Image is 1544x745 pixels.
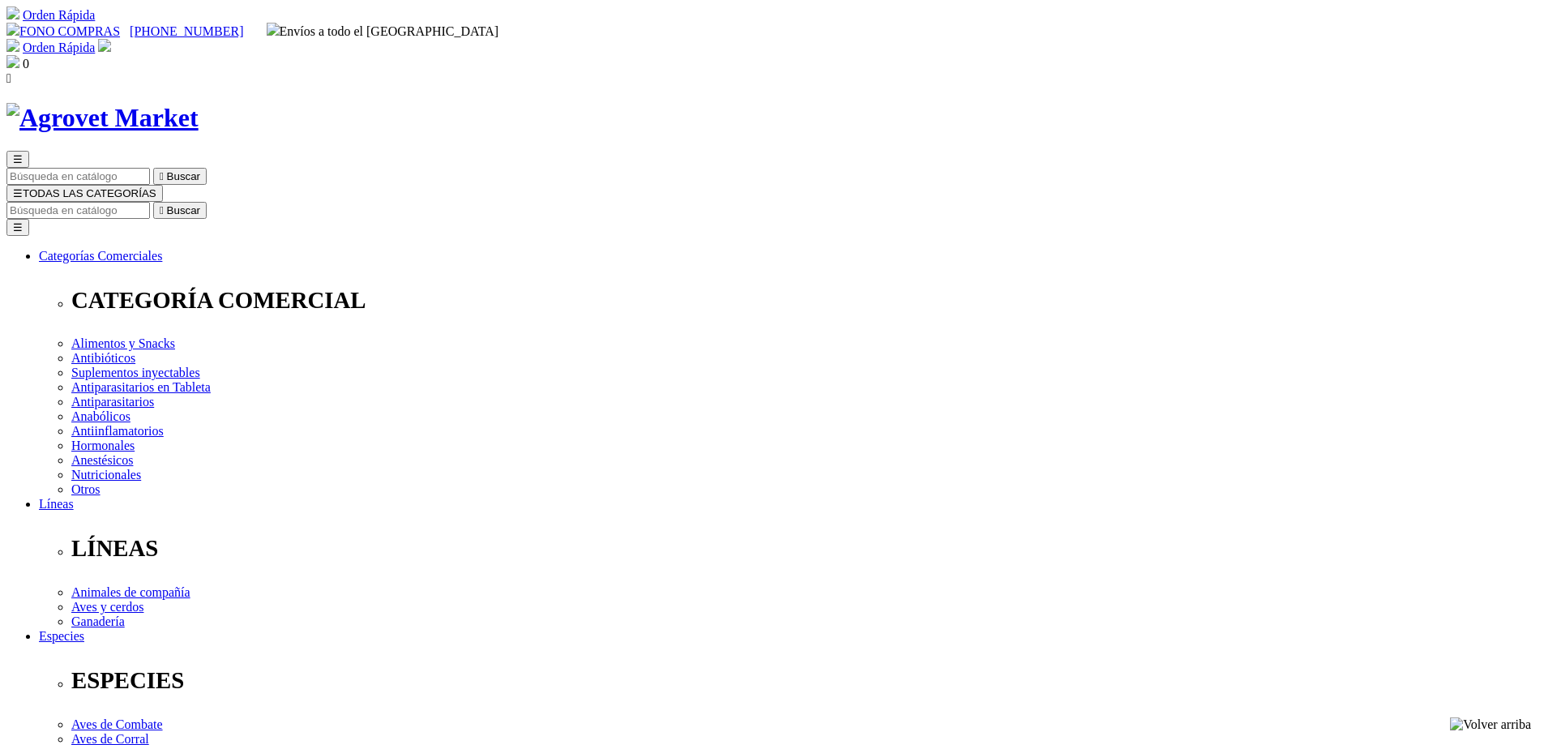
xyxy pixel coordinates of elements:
a: Alimentos y Snacks [71,336,175,350]
a: Hormonales [71,439,135,452]
span: ☰ [13,153,23,165]
button: ☰TODAS LAS CATEGORÍAS [6,185,163,202]
a: Especies [39,629,84,643]
img: user.svg [98,39,111,52]
a: Orden Rápida [23,41,95,54]
p: LÍNEAS [71,535,1538,562]
img: shopping-cart.svg [6,6,19,19]
span: 0 [23,57,29,71]
a: Antiinflamatorios [71,424,164,438]
button:  Buscar [153,168,207,185]
a: Suplementos inyectables [71,366,200,379]
img: shopping-bag.svg [6,55,19,68]
a: Nutricionales [71,468,141,482]
a: Acceda a su cuenta de cliente [98,41,111,54]
img: phone.svg [6,23,19,36]
span: ☰ [13,187,23,199]
span: Buscar [167,170,200,182]
p: CATEGORÍA COMERCIAL [71,287,1538,314]
input: Buscar [6,202,150,219]
a: Orden Rápida [23,8,95,22]
a: Antiparasitarios [71,395,154,409]
button: ☰ [6,219,29,236]
a: Animales de compañía [71,585,190,599]
button:  Buscar [153,202,207,219]
img: Agrovet Market [6,103,199,133]
button: ☰ [6,151,29,168]
a: Anestésicos [71,453,133,467]
a: Aves de Combate [71,717,163,731]
a: Aves y cerdos [71,600,143,614]
a: Antiparasitarios en Tableta [71,380,211,394]
i:  [160,170,164,182]
a: Categorías Comerciales [39,249,162,263]
img: shopping-cart.svg [6,39,19,52]
a: Otros [71,482,101,496]
i:  [160,204,164,216]
a: Líneas [39,497,74,511]
a: Ganadería [71,614,125,628]
a: FONO COMPRAS [6,24,120,38]
p: ESPECIES [71,667,1538,694]
img: delivery-truck.svg [267,23,280,36]
span: Buscar [167,204,200,216]
input: Buscar [6,168,150,185]
img: Volver arriba [1450,717,1531,732]
a: Antibióticos [71,351,135,365]
span: Envíos a todo el [GEOGRAPHIC_DATA] [267,24,499,38]
i:  [6,71,11,85]
a: Anabólicos [71,409,130,423]
a: [PHONE_NUMBER] [130,24,243,38]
